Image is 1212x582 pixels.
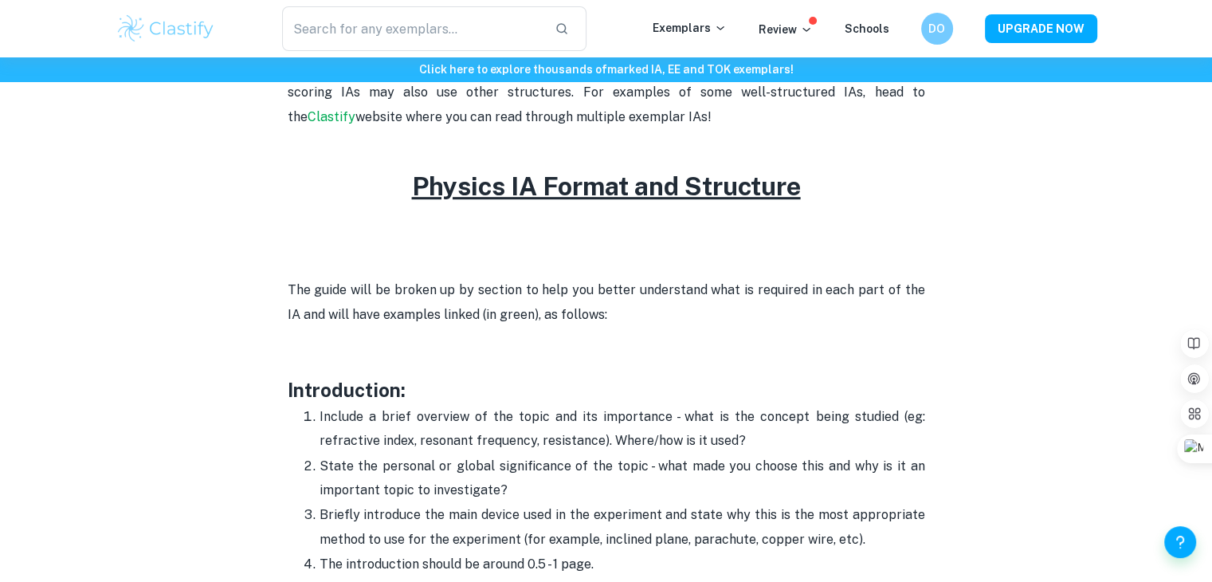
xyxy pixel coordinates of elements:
[985,14,1097,43] button: UPGRADE NOW
[116,13,217,45] img: Clastify logo
[921,13,953,45] button: DO
[282,6,543,51] input: Search for any exemplars...
[288,278,925,327] p: The guide will be broken up by section to help you better understand what is required in each par...
[1164,526,1196,558] button: Help and Feedback
[320,405,925,454] p: Include a brief overview of the topic and its importance - what is the concept being studied (eg:...
[412,171,801,201] u: Physics IA Format and Structure
[288,376,925,404] h3: Introduction:
[759,21,813,38] p: Review
[928,20,946,37] h6: DO
[320,454,925,503] p: State the personal or global significance of the topic - what made you choose this and why is it ...
[308,109,355,124] a: Clastify
[320,553,925,576] p: The introduction should be around 0.5 - 1 page.
[653,19,727,37] p: Exemplars
[845,22,889,35] a: Schools
[320,503,925,552] p: Briefly introduce the main device used in the experiment and state why this is the most appropria...
[3,61,1209,78] h6: Click here to explore thousands of marked IA, EE and TOK exemplars !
